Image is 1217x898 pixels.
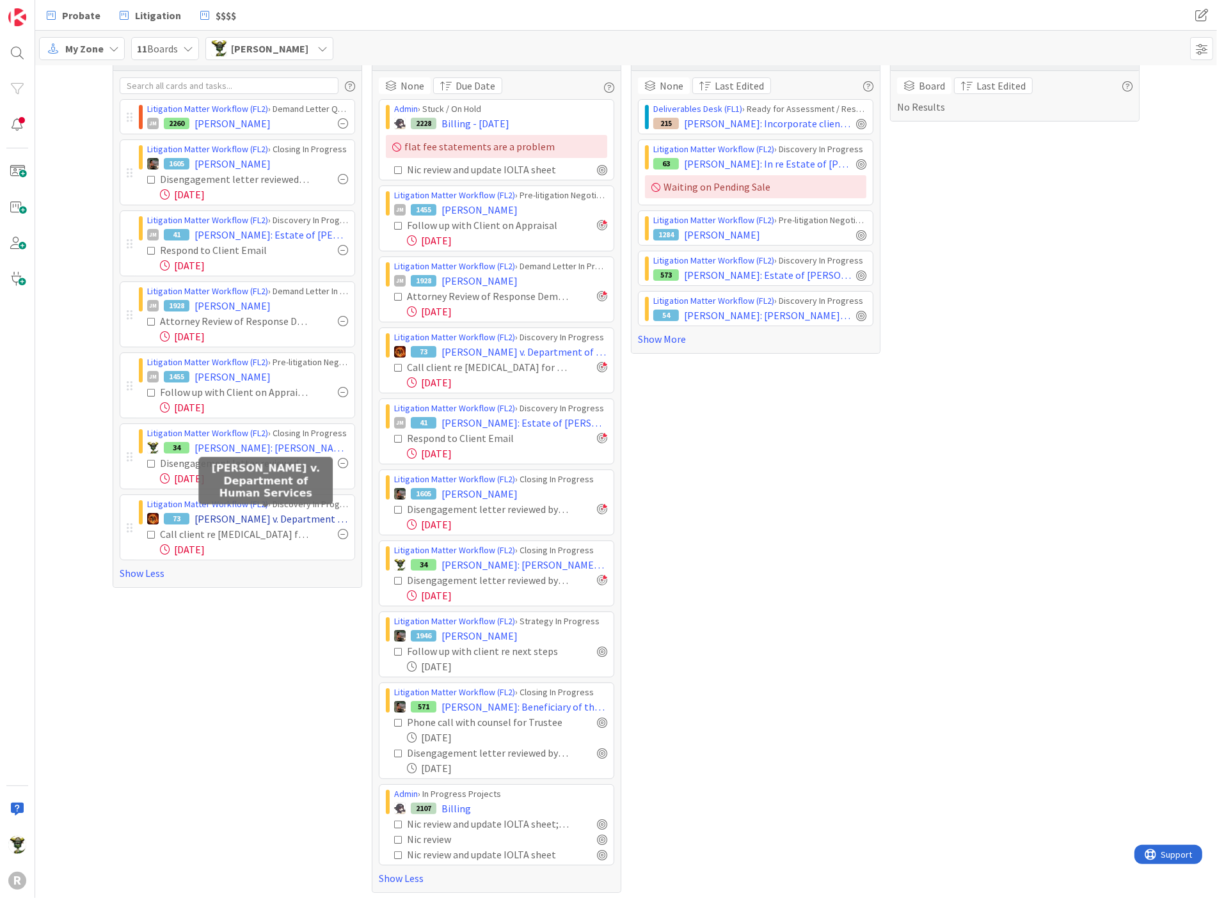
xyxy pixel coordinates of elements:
[394,260,607,273] div: › Demand Letter In Progress
[8,872,26,890] div: R
[160,171,310,187] div: Disengagement letter reviewed by case responsible attorney
[394,701,406,713] img: MW
[407,304,607,319] div: [DATE]
[147,513,159,524] img: TR
[954,77,1033,94] button: Last Edited
[407,162,569,177] div: Nic review and update IOLTA sheet
[147,103,268,114] a: Litigation Matter Workflow (FL2)
[147,427,268,439] a: Litigation Matter Workflow (FL2)
[653,295,774,306] a: Litigation Matter Workflow (FL2)
[195,116,271,131] span: [PERSON_NAME]
[919,78,945,93] span: Board
[394,544,515,556] a: Litigation Matter Workflow (FL2)
[684,156,851,171] span: [PERSON_NAME]: In re Estate of [PERSON_NAME]
[684,308,851,323] span: [PERSON_NAME]: [PERSON_NAME] English
[195,298,271,313] span: [PERSON_NAME]
[407,831,519,847] div: Nic review
[394,488,406,500] img: MW
[394,260,515,272] a: Litigation Matter Workflow (FL2)
[692,77,771,94] button: Last Edited
[653,310,679,321] div: 54
[394,544,607,557] div: › Closing In Progress
[684,267,851,283] span: [PERSON_NAME]: Estate of [PERSON_NAME]
[394,331,515,343] a: Litigation Matter Workflow (FL2)
[715,78,764,93] span: Last Edited
[411,803,436,814] div: 2107
[407,430,550,446] div: Respond to Client Email
[164,513,189,524] div: 73
[407,501,569,517] div: Disengagement letter reviewed by case responsible attorney
[441,486,518,501] span: [PERSON_NAME]
[216,8,236,23] span: $$$$
[653,294,866,308] div: › Discovery In Progress
[164,229,189,240] div: 41
[407,217,569,233] div: Follow up with Client on Appraisal
[411,118,436,129] div: 2228
[160,526,310,542] div: Call client re [MEDICAL_DATA] for trial
[290,59,309,67] div: Max 5
[160,329,348,344] div: [DATE]
[411,275,436,287] div: 1928
[401,78,424,93] span: None
[411,346,436,358] div: 73
[147,300,159,311] div: JM
[160,384,310,400] div: Follow up with Client on Appraisal
[120,565,355,581] a: Show Less
[433,77,502,94] button: Due Date
[8,8,26,26] img: Visit kanbanzone.com
[441,801,471,816] span: Billing
[394,615,515,627] a: Litigation Matter Workflow (FL2)
[160,400,348,415] div: [DATE]
[147,356,348,369] div: › Pre-litigation Negotiation
[394,402,607,415] div: › Discovery In Progress
[411,488,436,500] div: 1605
[394,103,418,114] a: Admin
[411,559,436,571] div: 34
[441,628,518,643] span: [PERSON_NAME]
[164,371,189,382] div: 1455
[147,143,268,155] a: Litigation Matter Workflow (FL2)
[137,42,147,55] b: 11
[653,143,774,155] a: Litigation Matter Workflow (FL2)
[407,847,569,862] div: Nic review and update IOLTA sheet
[407,517,607,532] div: [DATE]
[653,143,866,156] div: › Discovery In Progress
[407,572,569,588] div: Disengagement letter reviewed by case responsible attorney
[39,4,108,27] a: Probate
[394,189,515,201] a: Litigation Matter Workflow (FL2)
[394,686,607,699] div: › Closing In Progress
[160,187,348,202] div: [DATE]
[394,630,406,642] img: MW
[147,371,159,382] div: JM
[394,189,607,202] div: › Pre-litigation Negotiation
[638,331,873,347] a: Show More
[147,285,348,298] div: › Demand Letter In Progress
[147,427,348,440] div: › Closing In Progress
[394,803,406,814] img: KN
[407,375,607,390] div: [DATE]
[407,745,569,760] div: Disengagement letter reviewed by case responsible attorney
[164,300,189,311] div: 1928
[407,714,569,730] div: Phone call with counsel for Trustee
[684,227,760,242] span: [PERSON_NAME]
[394,204,406,216] div: JM
[137,41,178,56] span: Boards
[653,102,866,116] div: › Ready for Assessment / Research
[441,557,607,572] span: [PERSON_NAME]: [PERSON_NAME] [PERSON_NAME]
[160,242,299,258] div: Respond to Client Email
[653,103,742,114] a: Deliverables Desk (FL1)
[65,41,104,56] span: My Zone
[394,402,515,414] a: Litigation Matter Workflow (FL2)
[441,415,607,430] span: [PERSON_NAME]: Estate of [PERSON_NAME]
[407,359,569,375] div: Call client re [MEDICAL_DATA] for trial
[407,760,607,776] div: [DATE]
[653,118,679,129] div: 215
[147,214,348,227] div: › Discovery In Progress
[407,288,569,304] div: Attorney Review of Response Demand Letter Complete
[147,356,268,368] a: Litigation Matter Workflow (FL2)
[456,78,495,93] span: Due Date
[147,442,159,453] img: NC
[976,78,1026,93] span: Last Edited
[147,118,159,129] div: JM
[653,255,774,266] a: Litigation Matter Workflow (FL2)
